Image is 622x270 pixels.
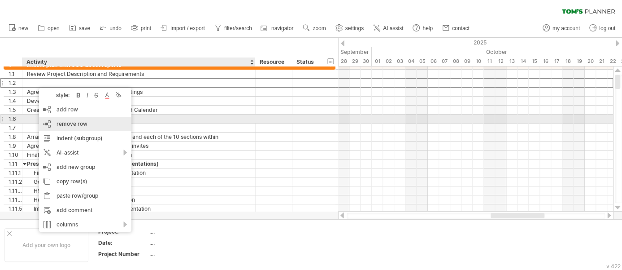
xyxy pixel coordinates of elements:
[97,22,124,34] a: undo
[27,204,251,213] div: Information Technology Services presentation
[27,186,251,195] div: HSW presentation
[540,57,551,66] div: Thursday, 16 October 2025
[313,25,326,31] span: zoom
[158,22,208,34] a: import / export
[149,239,225,247] div: ....
[417,57,428,66] div: Sunday, 5 October 2025
[67,22,93,34] a: save
[6,22,31,34] a: new
[39,203,131,217] div: add comment
[149,250,225,258] div: ....
[4,228,88,262] div: Add your own logo
[259,22,296,34] a: navigator
[260,58,287,66] div: Resource
[361,57,372,66] div: Tuesday, 30 September 2025
[26,58,250,66] div: Activity
[9,97,22,105] div: 1.4
[27,159,251,168] div: Presentations to COO divisions (10 presentations)
[574,57,585,66] div: Sunday, 19 October 2025
[552,25,580,31] span: my account
[428,57,439,66] div: Monday, 6 October 2025
[9,88,22,96] div: 1.3
[540,22,583,34] a: my account
[27,142,251,150] div: Agree venues and processes for sending invites
[57,120,87,127] span: remove row
[9,195,22,204] div: 1.11.4
[371,22,406,34] a: AI assist
[224,25,252,31] span: filter/search
[9,177,22,186] div: 1.11.2
[9,150,22,159] div: 1.10
[109,25,122,31] span: undo
[27,88,251,96] div: Agree list of Organisational Units for Meetings
[27,106,251,114] div: Create Meeting Scheduling Template and Calendar
[43,92,74,98] div: style:
[27,97,251,105] div: Develop Meeting Schedule priority
[551,57,562,66] div: Friday, 17 October 2025
[98,250,148,258] div: Project Number
[39,102,131,117] div: add row
[271,25,293,31] span: navigator
[39,160,131,174] div: add new group
[9,133,22,141] div: 1.8
[9,79,22,87] div: 1.2
[27,168,251,177] div: Finance and Business Services presentation
[518,57,529,66] div: Tuesday, 14 October 2025
[35,22,62,34] a: open
[338,57,349,66] div: Sunday, 28 September 2025
[422,25,433,31] span: help
[394,57,405,66] div: Friday, 3 October 2025
[345,25,364,31] span: settings
[383,57,394,66] div: Thursday, 2 October 2025
[495,57,506,66] div: Sunday, 12 October 2025
[383,25,403,31] span: AI assist
[39,217,131,232] div: columns
[9,186,22,195] div: 1.11.3
[440,22,472,34] a: contact
[300,22,328,34] a: zoom
[562,57,574,66] div: Saturday, 18 October 2025
[98,239,148,247] div: Date:
[452,25,470,31] span: contact
[410,22,435,34] a: help
[596,57,607,66] div: Tuesday, 21 October 2025
[9,106,22,114] div: 1.5
[27,133,251,141] div: Arrange session with COO direct reports, and each of the 10 sections within
[39,146,131,160] div: AI-assist
[9,168,22,177] div: 1.11.1
[587,22,618,34] a: log out
[48,25,60,31] span: open
[170,25,205,31] span: import / export
[461,57,473,66] div: Thursday, 9 October 2025
[39,131,131,146] div: indent (subgroup)
[372,57,383,66] div: Wednesday, 1 October 2025
[484,57,495,66] div: Saturday, 11 October 2025
[506,57,518,66] div: Monday, 13 October 2025
[27,70,251,78] div: Review Project Description and Requirements
[349,57,361,66] div: Monday, 29 September 2025
[473,57,484,66] div: Friday, 10 October 2025
[9,115,22,123] div: 1.6
[333,22,366,34] a: settings
[141,25,151,31] span: print
[18,25,28,31] span: new
[27,195,251,204] div: Human Resources Division presentation
[9,159,22,168] div: 1.11
[129,22,154,34] a: print
[296,58,316,66] div: Status
[439,57,450,66] div: Tuesday, 7 October 2025
[9,70,22,78] div: 1.1
[529,57,540,66] div: Wednesday, 15 October 2025
[9,204,22,213] div: 1.11.5
[27,177,251,186] div: Governance and Risk presentation
[599,25,615,31] span: log out
[585,57,596,66] div: Monday, 20 October 2025
[405,57,417,66] div: Saturday, 4 October 2025
[39,189,131,203] div: paste row/group
[450,57,461,66] div: Wednesday, 8 October 2025
[79,25,90,31] span: save
[27,150,251,159] div: Finalise Demonstration with project Team
[606,263,621,270] div: v 422
[149,228,225,235] div: ....
[607,57,618,66] div: Wednesday, 22 October 2025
